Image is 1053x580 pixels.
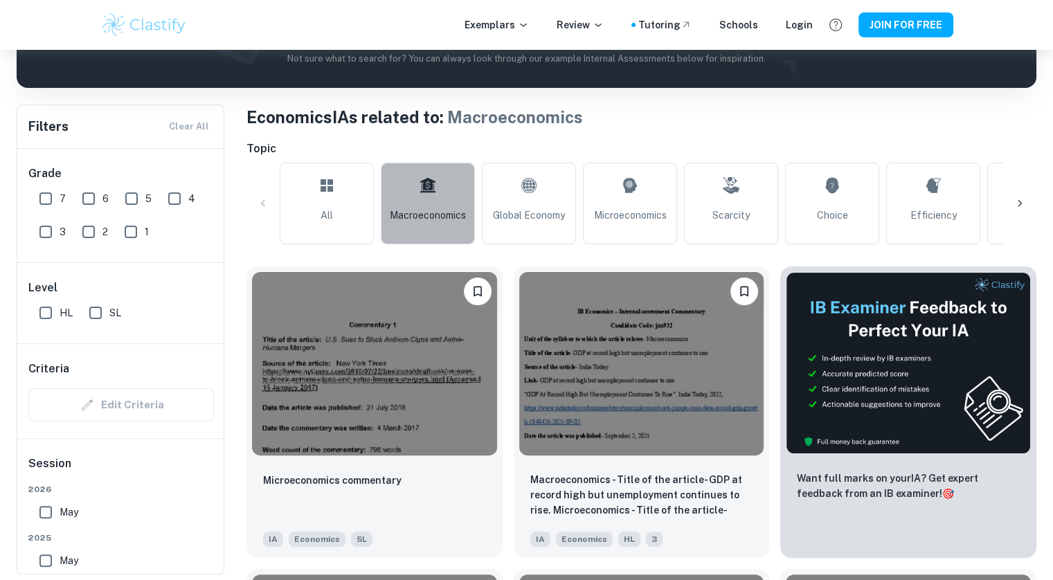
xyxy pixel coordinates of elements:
[60,191,66,206] span: 7
[246,266,503,558] a: Please log in to bookmark exemplarsMicroeconomics commentary IAEconomicsSL
[464,278,492,305] button: Please log in to bookmark exemplars
[780,266,1036,558] a: ThumbnailWant full marks on yourIA? Get expert feedback from an IB examiner!
[102,224,108,239] span: 2
[28,483,214,496] span: 2026
[638,17,692,33] a: Tutoring
[60,553,78,568] span: May
[557,17,604,33] p: Review
[786,17,813,33] a: Login
[824,13,847,37] button: Help and Feedback
[730,278,758,305] button: Please log in to bookmark exemplars
[646,532,663,547] span: 3
[530,532,550,547] span: IA
[28,117,69,136] h6: Filters
[519,272,764,455] img: Economics IA example thumbnail: Macroeconomics - Title of the article- G
[390,208,466,223] span: Macroeconomics
[60,505,78,520] span: May
[712,208,750,223] span: Scarcity
[289,532,345,547] span: Economics
[263,532,283,547] span: IA
[28,532,214,544] span: 2025
[145,224,149,239] span: 1
[109,305,121,320] span: SL
[145,191,152,206] span: 5
[321,208,333,223] span: All
[556,532,613,547] span: Economics
[351,532,372,547] span: SL
[102,191,109,206] span: 6
[447,107,583,127] span: Macroeconomics
[797,471,1020,501] p: Want full marks on your IA ? Get expert feedback from an IB examiner!
[594,208,667,223] span: Microeconomics
[28,165,214,182] h6: Grade
[28,280,214,296] h6: Level
[28,455,214,483] h6: Session
[28,388,214,422] div: Criteria filters are unavailable when searching by topic
[246,105,1036,129] h1: Economics IAs related to:
[817,208,848,223] span: Choice
[100,11,188,39] img: Clastify logo
[263,473,402,488] p: Microeconomics commentary
[28,361,69,377] h6: Criteria
[60,305,73,320] span: HL
[252,272,497,455] img: Economics IA example thumbnail: Microeconomics commentary
[942,488,954,499] span: 🎯
[786,272,1031,454] img: Thumbnail
[246,141,1036,157] h6: Topic
[514,266,770,558] a: Please log in to bookmark exemplarsMacroeconomics - Title of the article- GDP at record high but ...
[465,17,529,33] p: Exemplars
[618,532,640,547] span: HL
[858,12,953,37] button: JOIN FOR FREE
[910,208,957,223] span: Efficiency
[60,224,66,239] span: 3
[530,472,753,519] p: Macroeconomics - Title of the article- GDP at record high but unemployment continues to rise. Mic...
[719,17,758,33] a: Schools
[188,191,195,206] span: 4
[493,208,565,223] span: Global Economy
[28,52,1025,66] p: Not sure what to search for? You can always look through our example Internal Assessments below f...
